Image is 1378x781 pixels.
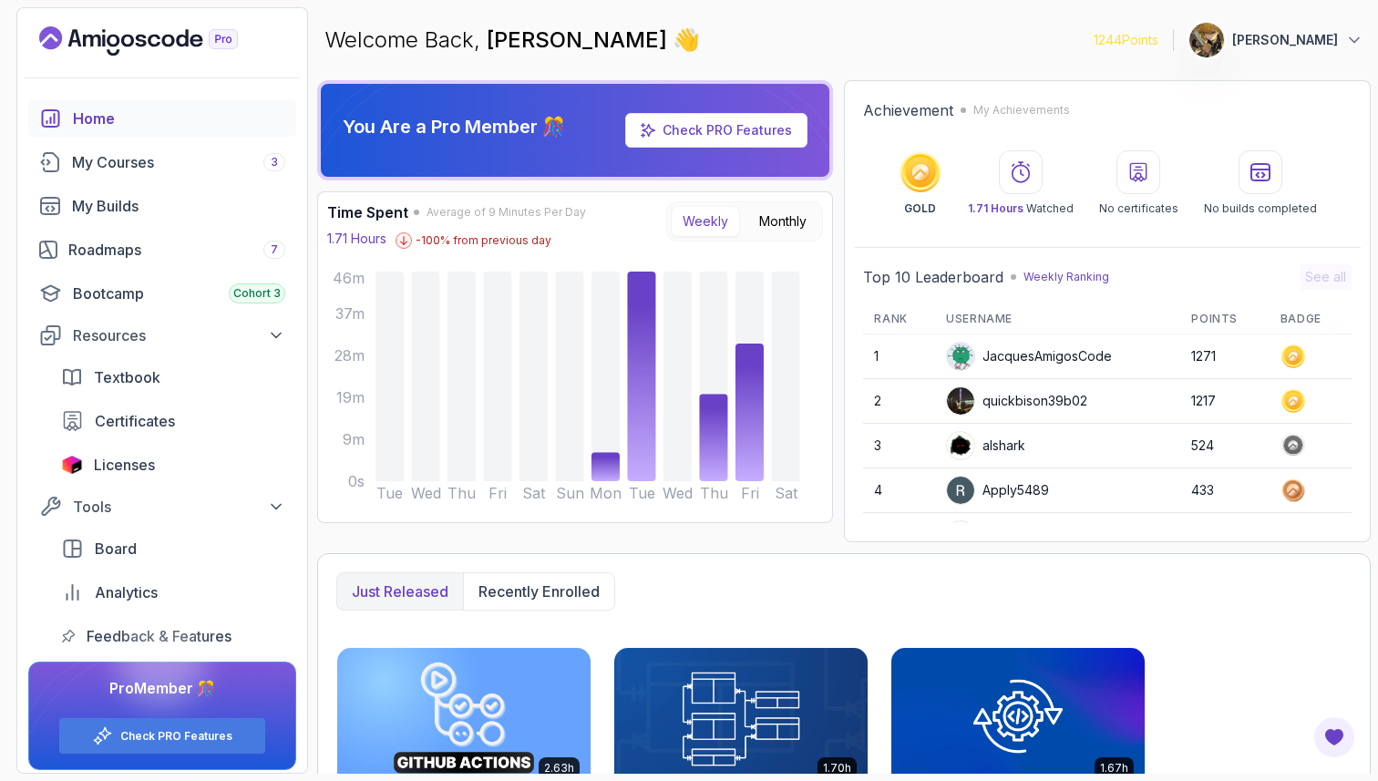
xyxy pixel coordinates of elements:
[463,573,614,610] button: Recently enrolled
[1312,715,1356,759] button: Open Feedback Button
[946,476,1049,505] div: Apply5489
[95,538,137,560] span: Board
[120,729,232,744] a: Check PRO Features
[863,334,935,379] td: 1
[95,410,175,432] span: Certificates
[50,530,296,567] a: board
[590,484,622,502] tspan: Mon
[94,366,160,388] span: Textbook
[73,108,285,129] div: Home
[1232,31,1338,49] p: [PERSON_NAME]
[324,26,700,55] p: Welcome Back,
[1180,468,1269,513] td: 433
[946,342,1112,371] div: JacquesAmigosCode
[327,201,408,223] h3: Time Spent
[935,304,1180,334] th: Username
[1270,304,1352,334] th: Badge
[334,346,365,365] tspan: 28m
[58,717,266,755] button: Check PRO Features
[487,26,673,53] span: [PERSON_NAME]
[50,447,296,483] a: licenses
[50,574,296,611] a: analytics
[50,618,296,654] a: feedback
[947,432,974,459] img: user profile image
[1180,379,1269,424] td: 1217
[73,496,285,518] div: Tools
[968,201,1023,215] span: 1.71 Hours
[488,484,507,502] tspan: Fri
[741,484,759,502] tspan: Fri
[1188,22,1363,58] button: user profile image[PERSON_NAME]
[946,520,1033,550] div: IssaKass
[478,581,600,602] p: Recently enrolled
[336,388,365,406] tspan: 19m
[775,484,798,502] tspan: Sat
[68,239,285,261] div: Roadmaps
[50,403,296,439] a: certificates
[72,151,285,173] div: My Courses
[1100,761,1128,776] p: 1.67h
[333,269,365,287] tspan: 46m
[271,242,278,257] span: 7
[416,233,551,248] p: -100 % from previous day
[973,103,1070,118] p: My Achievements
[947,521,974,549] img: user profile image
[343,430,365,448] tspan: 9m
[671,206,740,237] button: Weekly
[946,431,1025,460] div: alshark
[343,114,565,139] p: You Are a Pro Member 🎊
[625,113,807,148] a: Check PRO Features
[28,490,296,523] button: Tools
[352,581,448,602] p: Just released
[1180,304,1269,334] th: Points
[411,484,441,502] tspan: Wed
[39,26,280,56] a: Landing page
[28,319,296,352] button: Resources
[670,23,704,58] span: 👋
[700,484,728,502] tspan: Thu
[1300,264,1352,290] button: See all
[968,201,1074,216] p: Watched
[61,456,83,474] img: jetbrains icon
[863,99,953,121] h2: Achievement
[904,201,936,216] p: GOLD
[348,472,365,490] tspan: 0s
[271,155,278,170] span: 3
[556,484,584,502] tspan: Sun
[50,359,296,396] a: textbook
[947,343,974,370] img: default monster avatar
[863,468,935,513] td: 4
[544,761,574,776] p: 2.63h
[1023,270,1109,284] p: Weekly Ranking
[663,122,792,138] a: Check PRO Features
[73,324,285,346] div: Resources
[28,275,296,312] a: bootcamp
[823,761,851,776] p: 1.70h
[863,424,935,468] td: 3
[87,625,231,647] span: Feedback & Features
[376,484,403,502] tspan: Tue
[233,286,281,301] span: Cohort 3
[629,484,655,502] tspan: Tue
[28,144,296,180] a: courses
[946,386,1087,416] div: quickbison39b02
[73,283,285,304] div: Bootcamp
[947,387,974,415] img: user profile image
[863,266,1003,288] h2: Top 10 Leaderboard
[335,304,365,323] tspan: 37m
[72,195,285,217] div: My Builds
[1180,424,1269,468] td: 524
[863,513,935,558] td: 5
[663,484,693,502] tspan: Wed
[1180,513,1269,558] td: 397
[1189,23,1224,57] img: user profile image
[1099,201,1178,216] p: No certificates
[28,231,296,268] a: roadmaps
[863,304,935,334] th: Rank
[1180,334,1269,379] td: 1271
[28,188,296,224] a: builds
[747,206,818,237] button: Monthly
[28,100,296,137] a: home
[863,379,935,424] td: 2
[95,581,158,603] span: Analytics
